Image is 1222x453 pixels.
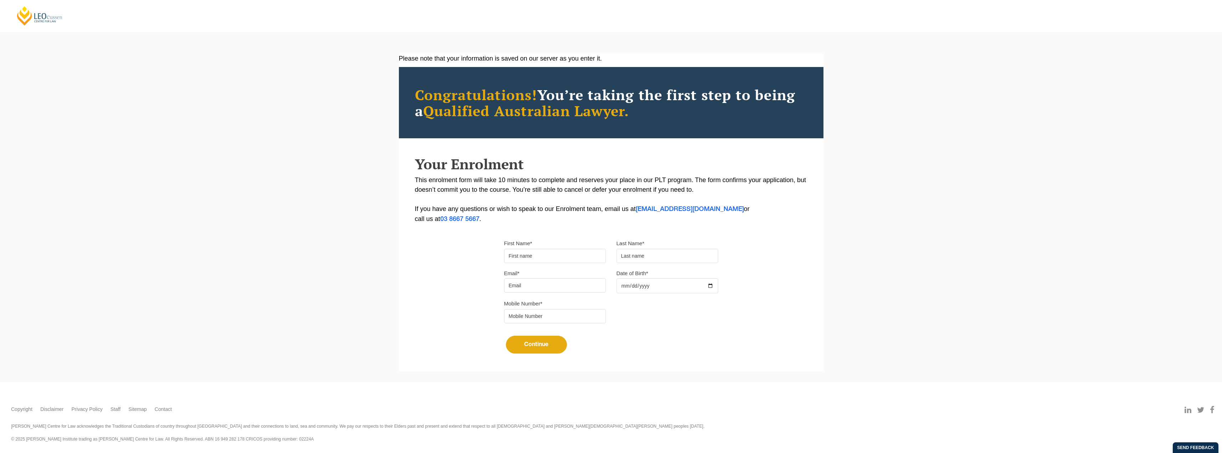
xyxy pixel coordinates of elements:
a: Contact [154,406,172,413]
h2: Your Enrolment [415,156,807,172]
a: Privacy Policy [71,406,102,413]
input: Email [504,278,606,293]
label: Email* [504,270,519,277]
a: [EMAIL_ADDRESS][DOMAIN_NAME] [636,206,744,212]
span: Qualified Australian Lawyer. [423,101,629,120]
label: First Name* [504,240,532,247]
div: [PERSON_NAME] Centre for Law acknowledges the Traditional Custodians of country throughout [GEOGR... [11,423,1211,442]
p: This enrolment form will take 10 minutes to complete and reserves your place in our PLT program. ... [415,175,807,224]
a: Staff [110,406,121,413]
div: Please note that your information is saved on our server as you enter it. [399,54,823,63]
a: Disclaimer [40,406,64,413]
input: Mobile Number [504,309,606,323]
label: Mobile Number* [504,300,543,307]
a: Copyright [11,406,32,413]
h2: You’re taking the first step to being a [415,87,807,119]
a: [PERSON_NAME] Centre for Law [16,6,64,26]
input: Last name [617,249,718,263]
label: Date of Birth* [617,270,648,277]
a: Sitemap [128,406,147,413]
label: Last Name* [617,240,644,247]
span: Congratulations! [415,85,537,104]
a: 03 8667 5667 [440,216,480,222]
button: Continue [506,336,567,354]
input: First name [504,249,606,263]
